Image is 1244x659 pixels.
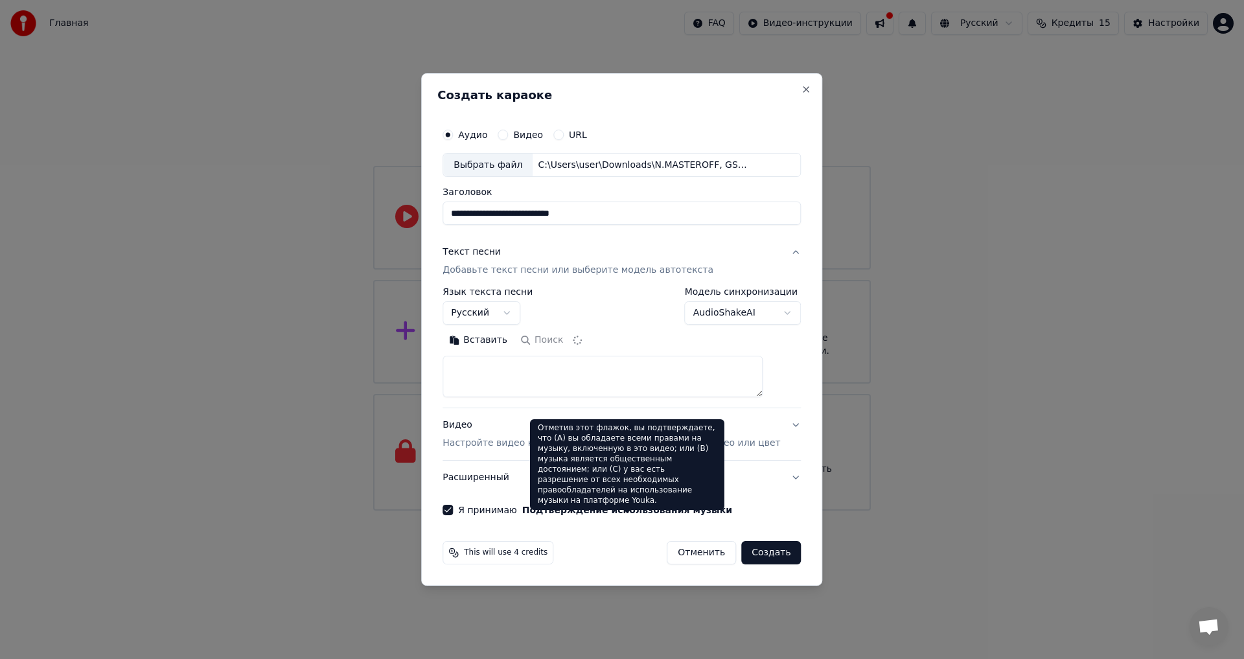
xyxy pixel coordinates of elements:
[464,548,547,558] span: This will use 4 credits
[530,419,724,510] div: Отметив этот флажок, вы подтверждаете, что (A) вы обладаете всеми правами на музыку, включенную в...
[443,236,801,288] button: Текст песниДобавьте текст песни или выберите модель автотекста
[522,505,732,514] button: Я принимаю
[685,288,801,297] label: Модель синхронизации
[533,159,753,172] div: C:\Users\user\Downloads\N.MASTEROFF, GSPD - Адренохром.mp3
[443,288,533,297] label: Язык текста песни
[569,130,587,139] label: URL
[443,288,801,408] div: Текст песниДобавьте текст песни или выберите модель автотекста
[443,437,780,450] p: Настройте видео караоке: используйте изображение, видео или цвет
[741,541,801,564] button: Создать
[513,130,543,139] label: Видео
[443,330,514,351] button: Вставить
[458,505,732,514] label: Я принимаю
[667,541,736,564] button: Отменить
[443,154,533,177] div: Выбрать файл
[443,246,501,259] div: Текст песни
[443,188,801,197] label: Заголовок
[443,419,780,450] div: Видео
[458,130,487,139] label: Аудио
[437,89,806,101] h2: Создать караоке
[443,461,801,494] button: Расширенный
[443,264,713,277] p: Добавьте текст песни или выберите модель автотекста
[443,409,801,461] button: ВидеоНастройте видео караоке: используйте изображение, видео или цвет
